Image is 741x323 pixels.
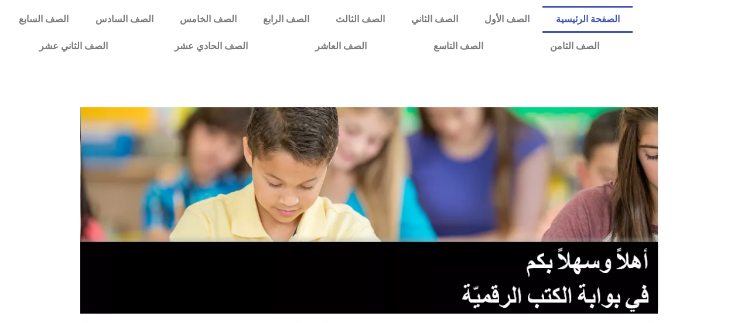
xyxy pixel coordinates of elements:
a: الصف الرابع [250,6,322,33]
a: الصف الأول [471,6,542,33]
a: الصف السادس [82,6,166,33]
a: الصف العاشر [282,33,400,60]
a: الصف التاسع [400,33,517,60]
a: الصف الثاني [398,6,471,33]
a: الصف الخامس [166,6,250,33]
a: الصف السابع [6,6,82,33]
a: الصف الحادي عشر [141,33,281,60]
a: الصف الثالث [322,6,398,33]
a: الصفحة الرئيسية [542,6,633,33]
a: الصف الثاني عشر [6,33,141,60]
a: الصف الثامن [517,33,633,60]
